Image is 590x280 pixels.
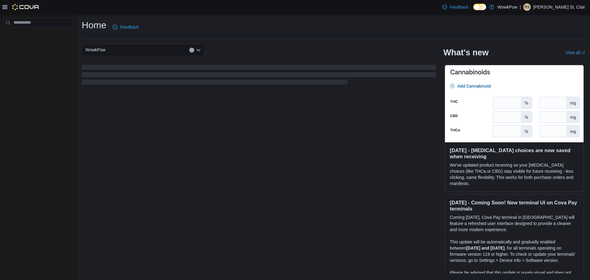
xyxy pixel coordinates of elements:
a: Feedback [110,21,141,33]
nav: Complex example [4,29,73,44]
p: [PERSON_NAME] St. Clair [533,3,585,11]
h3: [DATE] - Coming Soon! New terminal UI on Cova Pay terminals [450,199,579,212]
button: Open list of options [196,48,201,53]
button: Clear input [189,48,194,53]
p: This update will be automatically and gradually enabled between , for all terminals operating on ... [450,239,579,263]
img: Cova [12,4,40,10]
p: Coming [DATE], Cova Pay terminal in [GEOGRAPHIC_DATA] will feature a refreshed user interface des... [450,214,579,233]
input: Dark Mode [473,4,486,10]
h3: [DATE] - [MEDICAL_DATA] choices are now saved when receiving [450,147,579,160]
span: Feedback [450,4,468,10]
span: RS [525,3,530,11]
p: | [520,3,521,11]
h2: What's new [443,48,489,57]
span: Loading [82,66,436,86]
svg: External link [581,51,585,55]
p: We've updated product receiving so your [MEDICAL_DATA] choices (like THCa or CBG) stay visible fo... [450,162,579,187]
a: Feedback [440,1,471,13]
h1: Home [82,19,106,31]
span: WowkPow [85,46,105,53]
p: WowkPow [497,3,517,11]
strong: [DATE] and [DATE] [466,246,505,250]
span: Feedback [120,24,139,30]
a: View allExternal link [565,50,585,55]
div: Reggie St. Clair [523,3,531,11]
